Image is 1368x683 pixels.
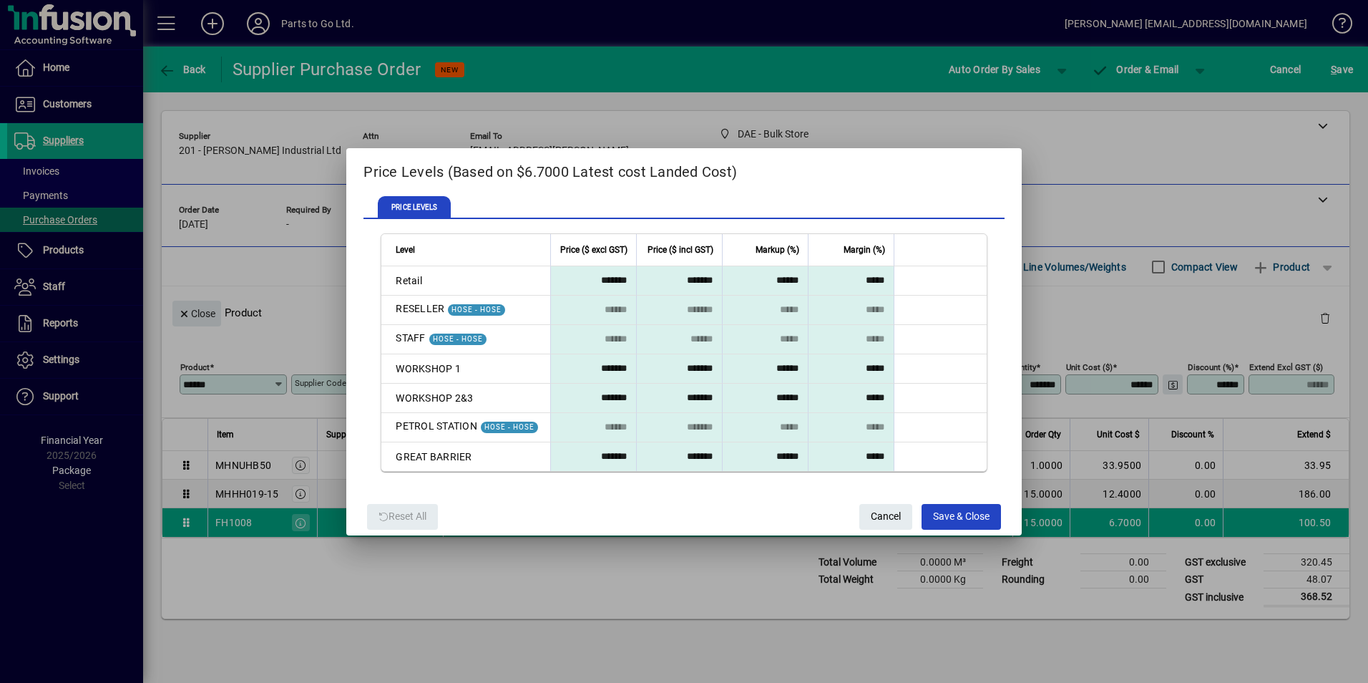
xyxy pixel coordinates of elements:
span: Margin (%) [844,242,885,258]
span: HOSE - HOSE [451,306,502,314]
h2: Price Levels (Based on $6.7000 Latest cost Landed Cost) [346,148,1022,190]
span: Markup (%) [756,242,799,258]
span: PRICE LEVELS [378,196,451,219]
span: HOSE - HOSE [433,335,483,343]
td: WORKSHOP 2&3 [381,384,550,413]
td: PETROL STATION [381,413,550,442]
span: Level [396,242,415,258]
td: Retail [381,266,550,296]
td: WORKSHOP 1 [381,354,550,384]
span: Cancel [871,505,901,528]
span: Save & Close [933,505,990,528]
span: HOSE - HOSE [484,423,534,431]
td: RESELLER [381,296,550,325]
td: GREAT BARRIER [381,442,550,471]
td: STAFF [381,325,550,354]
button: Cancel [859,504,912,530]
button: Save & Close [922,504,1001,530]
span: Price ($ incl GST) [648,242,713,258]
span: Price ($ excl GST) [560,242,627,258]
